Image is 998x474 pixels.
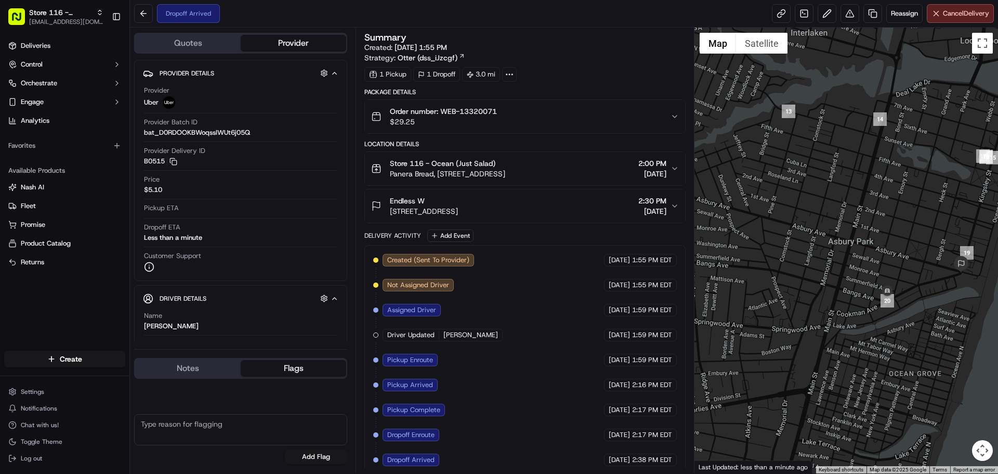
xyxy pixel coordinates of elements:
[390,158,495,169] span: Store 116 - Ocean (Just Salad)
[413,67,460,82] div: 1 Dropoff
[364,53,465,63] div: Strategy:
[163,96,175,109] img: uber-new-logo.jpeg
[144,340,213,349] span: Pickup Phone Number
[364,88,685,96] div: Package Details
[4,254,125,271] button: Returns
[21,220,45,229] span: Promise
[891,9,918,18] span: Reassign
[144,251,201,261] span: Customer Support
[10,135,70,144] div: Past conversations
[29,7,92,18] button: Store 116 - Ocean (Just Salad)
[21,60,43,69] span: Control
[40,189,61,198] span: [DATE]
[736,33,787,54] button: Show satellite imagery
[285,450,347,464] button: Add Flag
[387,380,433,390] span: Pickup Arrived
[10,234,19,242] div: 📗
[144,86,169,95] span: Provider
[700,33,736,54] button: Show street map
[160,69,214,78] span: Provider Details
[144,311,162,321] span: Name
[632,455,672,465] span: 2:38 PM EDT
[632,330,672,340] span: 1:59 PM EDT
[387,455,435,465] span: Dropoff Arrived
[21,258,44,267] span: Returns
[870,467,926,472] span: Map data ©2025 Google
[632,430,672,440] span: 2:17 PM EDT
[144,118,198,127] span: Provider Batch ID
[21,41,50,50] span: Deliveries
[4,94,125,110] button: Engage
[135,35,241,52] button: Quotes
[4,75,125,92] button: Orchestrate
[144,146,205,156] span: Provider Delivery ID
[4,434,125,449] button: Toggle Theme
[34,189,38,198] span: •
[387,355,433,365] span: Pickup Enroute
[161,133,189,146] button: See all
[21,116,49,125] span: Analytics
[390,169,505,179] span: Panera Bread, [STREET_ADDRESS]
[632,405,672,415] span: 2:17 PM EDT
[943,9,989,18] span: Cancel Delivery
[638,206,666,216] span: [DATE]
[21,404,57,413] span: Notifications
[365,189,685,223] button: Endless W[STREET_ADDRESS]2:30 PM[DATE]
[694,460,812,473] div: Last Updated: less than a minute ago
[390,117,497,127] span: $29.25
[638,158,666,169] span: 2:00 PM
[10,10,31,31] img: Nash
[144,157,177,166] button: B0515
[609,405,630,415] span: [DATE]
[390,106,497,117] span: Order number: WEB-13320071
[933,467,947,472] a: Terms (opens in new tab)
[960,246,974,260] div: 19
[387,330,435,340] span: Driver Updated
[395,43,447,52] span: [DATE] 1:55 PM
[398,53,457,63] span: Otter (dss_iJzcgf)
[21,79,57,88] span: Orchestrate
[462,67,500,82] div: 3.0 mi
[697,460,731,473] img: Google
[4,401,125,416] button: Notifications
[609,280,630,290] span: [DATE]
[8,239,121,248] a: Product Catalog
[609,430,630,440] span: [DATE]
[4,235,125,252] button: Product Catalog
[22,99,41,118] img: 5e9a9d7314ff4150bce227a61376b483.jpg
[632,380,672,390] span: 2:16 PM EDT
[144,185,162,195] span: $5.10
[609,380,630,390] span: [DATE]
[4,112,125,129] a: Analytics
[782,105,795,118] div: 13
[4,385,125,399] button: Settings
[387,280,449,290] span: Not Assigned Driver
[4,198,125,214] button: Fleet
[8,183,121,192] a: Nash AI
[609,455,630,465] span: [DATE]
[27,67,187,78] input: Got a question? Start typing here...
[21,438,62,446] span: Toggle Theme
[21,162,29,170] img: 1736555255976-a54dd68f-1ca7-489b-9aae-adbdc363a1c4
[241,35,346,52] button: Provider
[4,216,125,233] button: Promise
[144,128,250,137] span: bat_D0RDOOKBWoqssIWUt6j05Q
[21,201,36,211] span: Fleet
[4,162,125,179] div: Available Products
[638,196,666,206] span: 2:30 PM
[21,239,71,248] span: Product Catalog
[398,53,465,63] a: Otter (dss_iJzcgf)
[881,294,894,308] div: 20
[144,175,160,184] span: Price
[21,388,44,396] span: Settings
[443,330,498,340] span: [PERSON_NAME]
[144,203,179,213] span: Pickup ETA
[143,65,338,82] button: Provider Details
[29,18,103,26] button: [EMAIL_ADDRESS][DOMAIN_NAME]
[21,233,80,243] span: Knowledge Base
[143,290,338,307] button: Driver Details
[6,228,84,247] a: 📗Knowledge Base
[638,169,666,179] span: [DATE]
